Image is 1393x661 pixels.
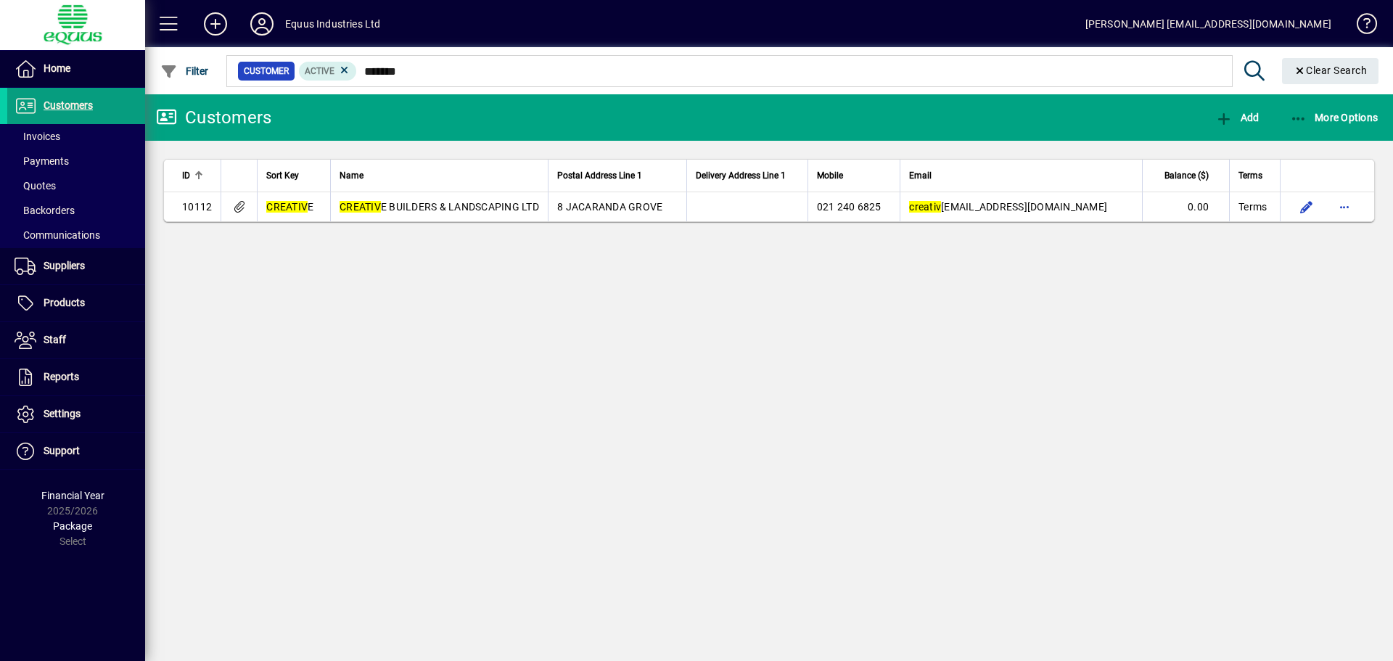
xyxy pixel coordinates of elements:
[266,168,299,184] span: Sort Key
[44,297,85,308] span: Products
[340,168,539,184] div: Name
[15,229,100,241] span: Communications
[15,155,69,167] span: Payments
[909,201,941,213] em: creativ
[7,359,145,395] a: Reports
[1286,104,1382,131] button: More Options
[1164,168,1209,184] span: Balance ($)
[192,11,239,37] button: Add
[7,149,145,173] a: Payments
[15,205,75,216] span: Backorders
[41,490,104,501] span: Financial Year
[305,66,334,76] span: Active
[182,201,212,213] span: 10112
[44,260,85,271] span: Suppliers
[44,408,81,419] span: Settings
[15,131,60,142] span: Invoices
[7,285,145,321] a: Products
[817,168,892,184] div: Mobile
[557,168,642,184] span: Postal Address Line 1
[182,168,212,184] div: ID
[909,168,932,184] span: Email
[909,168,1133,184] div: Email
[817,201,882,213] span: 021 240 6825
[340,168,363,184] span: Name
[7,433,145,469] a: Support
[1151,168,1222,184] div: Balance ($)
[44,445,80,456] span: Support
[1212,104,1262,131] button: Add
[44,62,70,74] span: Home
[7,396,145,432] a: Settings
[1085,12,1331,36] div: [PERSON_NAME] [EMAIL_ADDRESS][DOMAIN_NAME]
[182,168,190,184] span: ID
[817,168,843,184] span: Mobile
[239,11,285,37] button: Profile
[1238,168,1262,184] span: Terms
[157,58,213,84] button: Filter
[340,201,381,213] em: CREATIV
[285,12,381,36] div: Equus Industries Ltd
[44,99,93,111] span: Customers
[244,64,289,78] span: Customer
[909,201,1107,213] span: [EMAIL_ADDRESS][DOMAIN_NAME]
[160,65,209,77] span: Filter
[299,62,357,81] mat-chip: Activation Status: Active
[7,322,145,358] a: Staff
[1294,65,1368,76] span: Clear Search
[44,334,66,345] span: Staff
[15,180,56,192] span: Quotes
[1295,195,1318,218] button: Edit
[7,198,145,223] a: Backorders
[1290,112,1378,123] span: More Options
[340,201,539,213] span: E BUILDERS & LANDSCAPING LTD
[557,201,662,213] span: 8 JACARANDA GROVE
[266,201,313,213] span: E
[1142,192,1229,221] td: 0.00
[44,371,79,382] span: Reports
[696,168,786,184] span: Delivery Address Line 1
[1346,3,1375,50] a: Knowledge Base
[1238,200,1267,214] span: Terms
[156,106,271,129] div: Customers
[53,520,92,532] span: Package
[1215,112,1259,123] span: Add
[1282,58,1379,84] button: Clear
[7,51,145,87] a: Home
[7,223,145,247] a: Communications
[7,124,145,149] a: Invoices
[266,201,308,213] em: CREATIV
[7,173,145,198] a: Quotes
[1333,195,1356,218] button: More options
[7,248,145,284] a: Suppliers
